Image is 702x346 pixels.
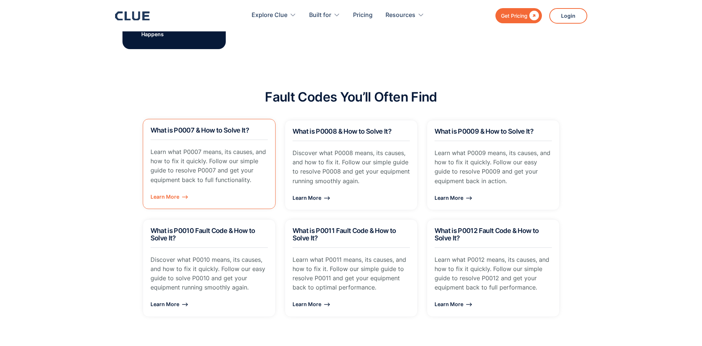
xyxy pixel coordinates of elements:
[293,255,410,292] p: Learn what P0011 means, its causes, and how to fix it. Follow our simple guide to resolve P0011 a...
[151,255,268,292] p: Discover what P0010 means, its causes, and how to fix it quickly. Follow our easy guide to solve ...
[549,8,587,24] a: Login
[293,299,410,309] div: Learn More ⟶
[435,193,552,202] div: Learn More ⟶
[265,90,437,104] h2: Fault Codes You’ll Often Find
[285,219,418,317] a: What is P0011 Fault Code & How to Solve It?Learn what P0011 means, its causes, and how to fix it....
[495,8,542,23] a: Get Pricing
[293,193,410,202] div: Learn More ⟶
[252,4,296,27] div: Explore Clue
[309,4,331,27] div: Built for
[151,299,268,309] div: Learn More ⟶
[528,11,539,20] div: 
[151,227,268,242] h2: What is P0010 Fault Code & How to Solve It?
[293,128,410,135] h2: What is P0008 & How to Solve It?
[435,148,552,186] p: Learn what P0009 means, its causes, and how to fix it quickly. Follow our easy guide to resolve P...
[293,148,410,186] p: Discover what P0008 means, its causes, and how to fix it. Follow our simple guide to resolve P000...
[435,299,552,309] div: Learn More ⟶
[385,4,415,27] div: Resources
[252,4,287,27] div: Explore Clue
[143,119,276,209] a: What is P0007 & How to Solve It?Learn what P0007 means, its causes, and how to fix it quickly. Fo...
[151,147,268,185] p: Learn what P0007 means, its causes, and how to fix it quickly. Follow our simple guide to resolve...
[353,4,373,27] a: Pricing
[435,128,552,135] h2: What is P0009 & How to Solve It?
[435,227,552,242] h2: What is P0012 Fault Code & How to Solve It?
[385,4,424,27] div: Resources
[427,219,560,317] a: What is P0012 Fault Code & How to Solve It?Learn what P0012 means, its causes, and how to fix it ...
[427,120,560,210] a: What is P0009 & How to Solve It?Learn what P0009 means, its causes, and how to fix it quickly. Fo...
[143,219,276,317] a: What is P0010 Fault Code & How to Solve It?Discover what P0010 means, its causes, and how to fix ...
[285,120,418,210] a: What is P0008 & How to Solve It?Discover what P0008 means, its causes, and how to fix it. Follow ...
[309,4,340,27] div: Built for
[435,255,552,292] p: Learn what P0012 means, its causes, and how to fix it quickly. Follow our simple guide to resolve...
[501,11,528,20] div: Get Pricing
[293,227,410,242] h2: What is P0011 Fault Code & How to Solve It?
[151,127,268,134] h2: What is P0007 & How to Solve It?
[151,192,268,201] div: Learn More ⟶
